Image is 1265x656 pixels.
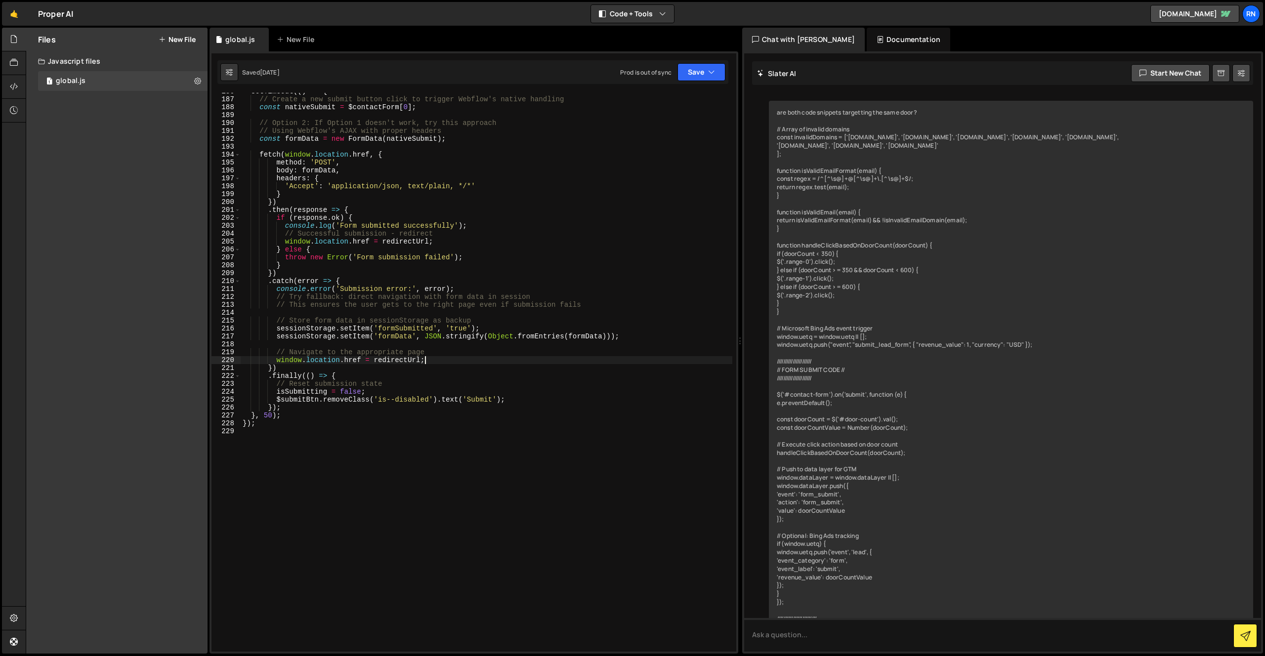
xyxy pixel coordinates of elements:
div: global.js [56,77,85,85]
div: Javascript files [26,51,208,71]
div: 207 [211,253,241,261]
div: 229 [211,427,241,435]
div: 200 [211,198,241,206]
div: 194 [211,151,241,159]
div: 212 [211,293,241,301]
div: 213 [211,301,241,309]
div: 228 [211,419,241,427]
div: Proper AI [38,8,73,20]
div: 218 [211,340,241,348]
h2: Slater AI [757,69,797,78]
div: New File [277,35,318,44]
div: 193 [211,143,241,151]
div: 205 [211,238,241,246]
div: 197 [211,174,241,182]
div: 192 [211,135,241,143]
a: 🤙 [2,2,26,26]
div: 191 [211,127,241,135]
div: 215 [211,317,241,325]
div: 199 [211,190,241,198]
div: 221 [211,364,241,372]
div: 216 [211,325,241,332]
button: Start new chat [1131,64,1210,82]
div: 195 [211,159,241,166]
h2: Files [38,34,56,45]
div: Saved [242,68,280,77]
div: 206 [211,246,241,253]
div: 225 [211,396,241,404]
div: 224 [211,388,241,396]
div: 202 [211,214,241,222]
button: Save [677,63,725,81]
div: 188 [211,103,241,111]
div: Chat with [PERSON_NAME] [742,28,865,51]
div: 214 [211,309,241,317]
div: 217 [211,332,241,340]
button: New File [159,36,196,43]
div: 198 [211,182,241,190]
div: 190 [211,119,241,127]
div: 189 [211,111,241,119]
div: 209 [211,269,241,277]
div: 196 [211,166,241,174]
div: 226 [211,404,241,411]
div: 227 [211,411,241,419]
div: 210 [211,277,241,285]
span: 1 [46,78,52,86]
a: [DOMAIN_NAME] [1150,5,1239,23]
div: 222 [211,372,241,380]
div: 6625/12710.js [38,71,208,91]
div: [DATE] [260,68,280,77]
div: 220 [211,356,241,364]
div: 208 [211,261,241,269]
div: Prod is out of sync [620,68,672,77]
div: 187 [211,95,241,103]
div: Documentation [867,28,950,51]
div: global.js [225,35,255,44]
div: 201 [211,206,241,214]
button: Code + Tools [591,5,674,23]
a: RN [1242,5,1260,23]
div: 219 [211,348,241,356]
div: 203 [211,222,241,230]
div: 223 [211,380,241,388]
div: 211 [211,285,241,293]
div: 204 [211,230,241,238]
